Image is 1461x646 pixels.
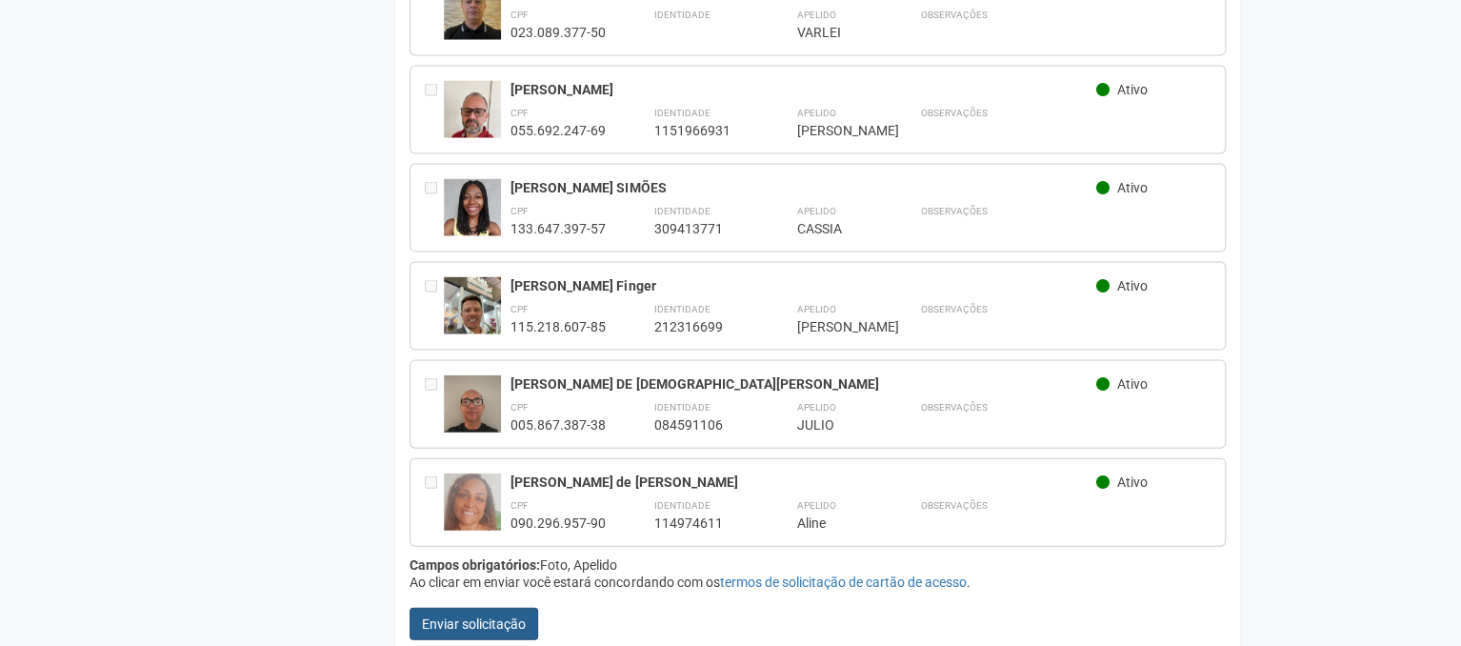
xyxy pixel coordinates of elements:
strong: Observações [920,10,987,20]
div: CASSIA [796,220,872,237]
strong: Identidade [653,304,710,314]
div: [PERSON_NAME] de [PERSON_NAME] [510,474,1096,491]
strong: Identidade [653,402,710,413]
strong: Observações [920,206,987,216]
strong: CPF [510,10,529,20]
strong: Apelido [796,108,835,118]
img: user.jpg [444,179,501,255]
div: Entre em contato com a Aministração para solicitar o cancelamento ou 2a via [425,179,444,237]
div: [PERSON_NAME] [796,122,872,139]
span: Ativo [1117,180,1148,195]
strong: Observações [920,304,987,314]
strong: Apelido [796,304,835,314]
span: Ativo [1117,82,1148,97]
div: [PERSON_NAME] [796,318,872,335]
strong: Observações [920,108,987,118]
strong: CPF [510,304,529,314]
div: [PERSON_NAME] SIMÕES [510,179,1096,196]
strong: Apelido [796,206,835,216]
div: Entre em contato com a Aministração para solicitar o cancelamento ou 2a via [425,81,444,139]
strong: Identidade [653,206,710,216]
div: 114974611 [653,515,749,532]
strong: CPF [510,500,529,511]
div: Ao clicar em enviar você estará concordando com os . [410,574,1226,591]
strong: Campos obrigatórios: [410,557,540,573]
span: Ativo [1117,376,1148,392]
strong: CPF [510,402,529,413]
div: 309413771 [653,220,749,237]
div: 090.296.957-90 [510,515,606,532]
div: JULIO [796,416,872,434]
div: 115.218.607-85 [510,318,606,335]
img: user.jpg [444,277,501,342]
div: [PERSON_NAME] Finger [510,277,1096,294]
strong: CPF [510,206,529,216]
strong: Identidade [653,108,710,118]
div: Entre em contato com a Aministração para solicitar o cancelamento ou 2a via [425,277,444,335]
div: Aline [796,515,872,532]
div: 1151966931 [653,122,749,139]
div: 005.867.387-38 [510,416,606,434]
strong: CPF [510,108,529,118]
strong: Apelido [796,402,835,413]
img: user.jpg [444,81,501,183]
strong: Identidade [653,500,710,511]
div: Foto, Apelido [410,556,1226,574]
span: Ativo [1117,474,1148,490]
div: [PERSON_NAME] DE [DEMOGRAPHIC_DATA][PERSON_NAME] [510,375,1096,393]
div: Entre em contato com a Aministração para solicitar o cancelamento ou 2a via [425,375,444,434]
div: VARLEI [796,24,872,41]
div: 023.089.377-50 [510,24,606,41]
strong: Apelido [796,10,835,20]
a: termos de solicitação de cartão de acesso [719,575,966,590]
div: Entre em contato com a Aministração para solicitar o cancelamento ou 2a via [425,474,444,532]
strong: Observações [920,500,987,511]
div: 133.647.397-57 [510,220,606,237]
img: user.jpg [444,375,501,452]
div: 084591106 [653,416,749,434]
div: 212316699 [653,318,749,335]
strong: Identidade [653,10,710,20]
img: user.jpg [444,474,501,575]
div: 055.692.247-69 [510,122,606,139]
span: Ativo [1117,278,1148,293]
strong: Observações [920,402,987,413]
div: [PERSON_NAME] [510,81,1096,98]
button: Enviar solicitação [410,608,538,640]
strong: Apelido [796,500,835,511]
